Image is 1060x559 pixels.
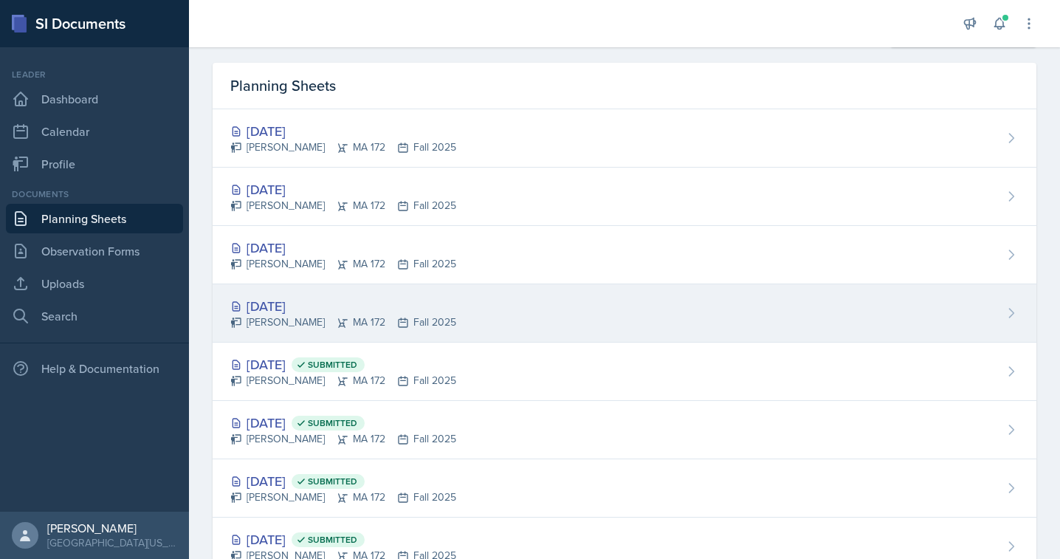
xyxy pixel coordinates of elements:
[6,117,183,146] a: Calendar
[230,354,456,374] div: [DATE]
[213,343,1036,401] a: [DATE] Submitted [PERSON_NAME]MA 172Fall 2025
[230,198,456,213] div: [PERSON_NAME] MA 172 Fall 2025
[230,140,456,155] div: [PERSON_NAME] MA 172 Fall 2025
[308,417,357,429] span: Submitted
[6,236,183,266] a: Observation Forms
[230,256,456,272] div: [PERSON_NAME] MA 172 Fall 2025
[213,401,1036,459] a: [DATE] Submitted [PERSON_NAME]MA 172Fall 2025
[6,354,183,383] div: Help & Documentation
[230,490,456,505] div: [PERSON_NAME] MA 172 Fall 2025
[213,459,1036,518] a: [DATE] Submitted [PERSON_NAME]MA 172Fall 2025
[213,63,1036,109] div: Planning Sheets
[6,204,183,233] a: Planning Sheets
[6,149,183,179] a: Profile
[6,188,183,201] div: Documents
[230,471,456,491] div: [DATE]
[230,431,456,447] div: [PERSON_NAME] MA 172 Fall 2025
[308,534,357,546] span: Submitted
[6,68,183,81] div: Leader
[230,529,456,549] div: [DATE]
[230,121,456,141] div: [DATE]
[6,269,183,298] a: Uploads
[230,315,456,330] div: [PERSON_NAME] MA 172 Fall 2025
[308,476,357,487] span: Submitted
[230,238,456,258] div: [DATE]
[230,296,456,316] div: [DATE]
[47,535,177,550] div: [GEOGRAPHIC_DATA][US_STATE] in [GEOGRAPHIC_DATA]
[213,21,376,48] h2: Planning Sheets
[213,226,1036,284] a: [DATE] [PERSON_NAME]MA 172Fall 2025
[6,301,183,331] a: Search
[6,84,183,114] a: Dashboard
[213,109,1036,168] a: [DATE] [PERSON_NAME]MA 172Fall 2025
[47,521,177,535] div: [PERSON_NAME]
[230,373,456,388] div: [PERSON_NAME] MA 172 Fall 2025
[213,284,1036,343] a: [DATE] [PERSON_NAME]MA 172Fall 2025
[230,179,456,199] div: [DATE]
[308,359,357,371] span: Submitted
[213,168,1036,226] a: [DATE] [PERSON_NAME]MA 172Fall 2025
[230,413,456,433] div: [DATE]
